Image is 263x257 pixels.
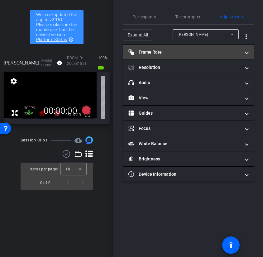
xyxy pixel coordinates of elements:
mat-panel-title: Brightness [128,156,241,162]
div: ROOM ID: 206881821 [67,55,91,72]
div: Session Clips [21,137,48,143]
span: Participants [132,15,156,19]
button: Previous page [60,175,75,190]
mat-icon: settings [9,78,18,85]
span: [PERSON_NAME] [4,59,39,66]
div: 00:00:00 [40,106,81,116]
mat-icon: battery_std [97,64,105,72]
span: [PERSON_NAME] [178,32,208,37]
mat-panel-title: Audio [128,79,241,86]
mat-icon: highlight_off [69,37,74,42]
mat-icon: info [57,60,62,66]
span: FPS [28,106,35,110]
mat-expansion-panel-header: View [123,90,254,105]
mat-expansion-panel-header: White Balance [123,136,254,151]
mat-expansion-panel-header: Guides [123,106,254,121]
mat-expansion-panel-header: Audio [123,75,254,90]
mat-panel-title: View [128,95,241,101]
a: Platform Status [36,37,67,42]
span: Adjustments [220,15,244,19]
mat-panel-title: Device Information [128,171,241,178]
button: Next page [75,175,90,190]
mat-expansion-panel-header: Resolution [123,60,254,75]
mat-expansion-panel-header: Device Information [123,167,254,182]
mat-panel-title: White Balance [128,140,241,147]
div: We have updated the app to v2.15.0. Please make sure the mobile user has the newest version. [30,10,84,44]
span: iPhone 15 Pro [41,58,52,68]
mat-expansion-panel-header: Frame Rate [123,45,254,59]
div: 30 [24,106,40,111]
div: 0 of 0 [40,180,50,186]
span: 100% [97,53,108,63]
mat-icon: more_vert [242,33,250,40]
mat-panel-title: Frame Rate [128,49,241,55]
button: Expand All [123,29,153,40]
div: Items per page: [30,166,58,172]
div: 720P [24,111,40,116]
span: Teleprompter [175,15,201,19]
mat-panel-title: Resolution [128,64,241,71]
span: Expand All [128,29,148,41]
mat-expansion-panel-header: Brightness [123,151,254,166]
mat-expansion-panel-header: Focus [123,121,254,136]
img: Session clips [85,136,93,144]
mat-panel-title: Guides [128,110,241,117]
button: More Options for Adjustments Panel [239,29,254,44]
mat-panel-title: Focus [128,125,241,132]
mat-icon: accessibility [227,241,235,249]
span: Destinations for your clips [74,136,82,144]
mat-icon: cloud_upload [74,136,82,144]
